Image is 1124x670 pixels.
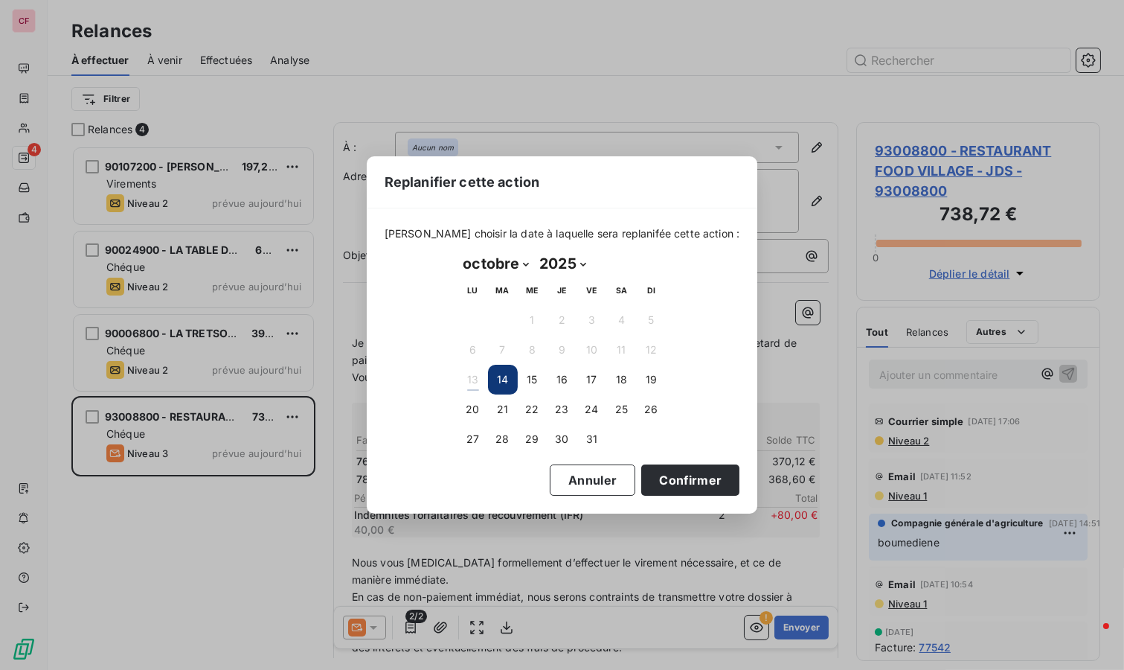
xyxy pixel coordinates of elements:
[488,365,518,395] button: 14
[518,305,547,335] button: 1
[607,275,637,305] th: samedi
[518,275,547,305] th: mercredi
[385,172,540,192] span: Replanifier cette action
[488,424,518,454] button: 28
[641,465,739,496] button: Confirmer
[488,275,518,305] th: mardi
[488,335,518,365] button: 7
[577,305,607,335] button: 3
[458,335,488,365] button: 6
[458,424,488,454] button: 27
[637,305,667,335] button: 5
[637,275,667,305] th: dimanche
[518,395,547,424] button: 22
[547,335,577,365] button: 9
[518,365,547,395] button: 15
[547,365,577,395] button: 16
[577,335,607,365] button: 10
[607,335,637,365] button: 11
[547,424,577,454] button: 30
[637,395,667,424] button: 26
[1073,619,1109,655] iframe: Intercom live chat
[488,395,518,424] button: 21
[577,365,607,395] button: 17
[518,335,547,365] button: 8
[577,424,607,454] button: 31
[547,395,577,424] button: 23
[547,275,577,305] th: jeudi
[547,305,577,335] button: 2
[458,275,488,305] th: lundi
[458,365,488,395] button: 13
[550,465,635,496] button: Annuler
[607,365,637,395] button: 18
[518,424,547,454] button: 29
[607,305,637,335] button: 4
[385,226,740,241] span: [PERSON_NAME] choisir la date à laquelle sera replanifée cette action :
[577,275,607,305] th: vendredi
[577,395,607,424] button: 24
[637,365,667,395] button: 19
[607,395,637,424] button: 25
[637,335,667,365] button: 12
[458,395,488,424] button: 20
